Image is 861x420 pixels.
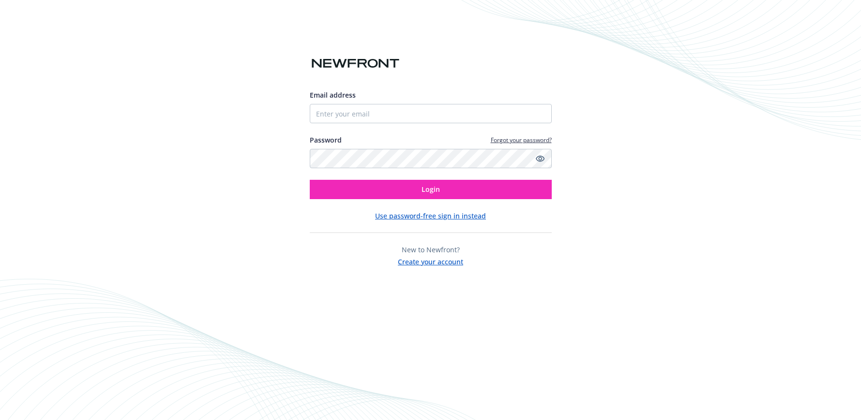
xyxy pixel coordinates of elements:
input: Enter your password [310,149,552,168]
img: Newfront logo [310,55,401,72]
a: Forgot your password? [491,136,552,144]
input: Enter your email [310,104,552,123]
button: Login [310,180,552,199]
label: Password [310,135,342,145]
a: Show password [534,153,546,164]
button: Create your account [398,255,463,267]
span: Email address [310,90,356,100]
button: Use password-free sign in instead [375,211,486,221]
span: Login [422,185,440,194]
span: New to Newfront? [402,245,460,254]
